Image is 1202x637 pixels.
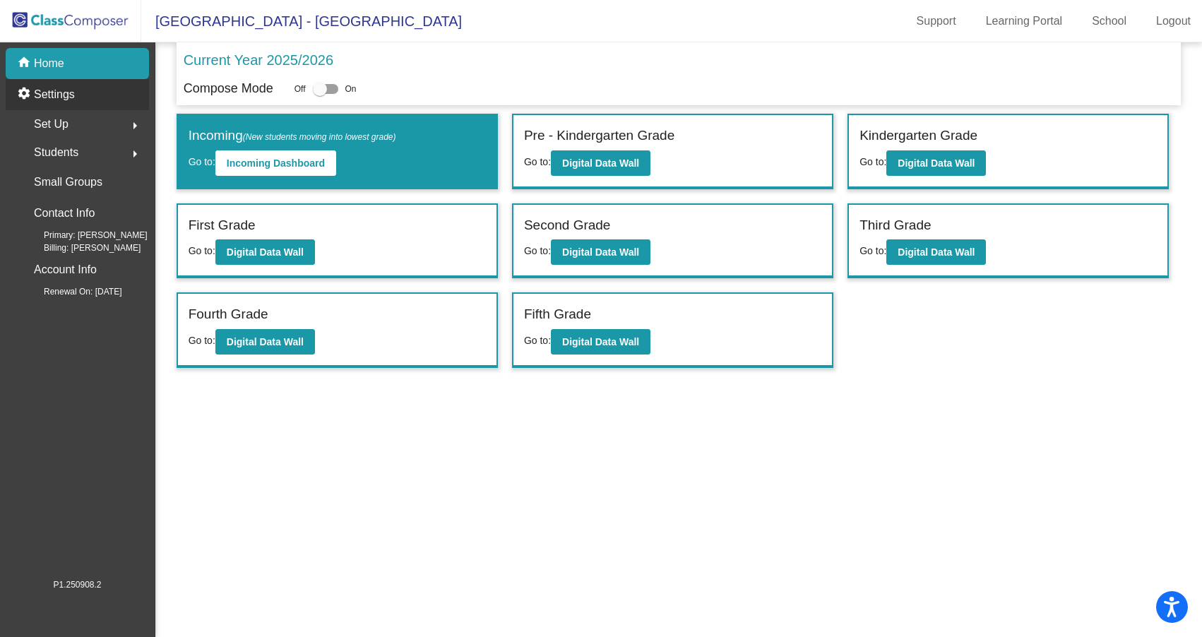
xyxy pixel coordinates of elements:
b: Digital Data Wall [562,157,639,169]
b: Digital Data Wall [898,157,975,169]
span: Billing: [PERSON_NAME] [21,242,141,254]
p: Compose Mode [184,79,273,98]
p: Account Info [34,260,97,280]
b: Digital Data Wall [227,246,304,258]
mat-icon: settings [17,86,34,103]
button: Digital Data Wall [886,239,986,265]
label: Fifth Grade [524,304,591,325]
button: Digital Data Wall [886,150,986,176]
span: Go to: [524,335,551,346]
p: Contact Info [34,203,95,223]
p: Settings [34,86,75,103]
span: Go to: [859,245,886,256]
label: Kindergarten Grade [859,126,977,146]
button: Digital Data Wall [551,150,650,176]
button: Digital Data Wall [551,329,650,355]
label: First Grade [189,215,256,236]
b: Digital Data Wall [562,336,639,347]
span: On [345,83,357,95]
label: Second Grade [524,215,611,236]
span: (New students moving into lowest grade) [243,132,396,142]
span: [GEOGRAPHIC_DATA] - [GEOGRAPHIC_DATA] [141,10,462,32]
span: Go to: [189,245,215,256]
button: Digital Data Wall [551,239,650,265]
span: Go to: [189,335,215,346]
a: School [1081,10,1138,32]
b: Digital Data Wall [562,246,639,258]
span: Primary: [PERSON_NAME] [21,229,148,242]
button: Incoming Dashboard [215,150,336,176]
button: Digital Data Wall [215,329,315,355]
mat-icon: arrow_right [126,145,143,162]
b: Incoming Dashboard [227,157,325,169]
mat-icon: home [17,55,34,72]
a: Learning Portal [975,10,1074,32]
button: Digital Data Wall [215,239,315,265]
label: Fourth Grade [189,304,268,325]
span: Set Up [34,114,69,134]
span: Go to: [524,245,551,256]
label: Third Grade [859,215,931,236]
span: Go to: [189,156,215,167]
span: Renewal On: [DATE] [21,285,121,298]
label: Incoming [189,126,396,146]
label: Pre - Kindergarten Grade [524,126,674,146]
b: Digital Data Wall [227,336,304,347]
span: Go to: [859,156,886,167]
a: Support [905,10,968,32]
p: Home [34,55,64,72]
mat-icon: arrow_right [126,117,143,134]
span: Off [294,83,306,95]
b: Digital Data Wall [898,246,975,258]
a: Logout [1145,10,1202,32]
p: Current Year 2025/2026 [184,49,333,71]
p: Small Groups [34,172,102,192]
span: Students [34,143,78,162]
span: Go to: [524,156,551,167]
